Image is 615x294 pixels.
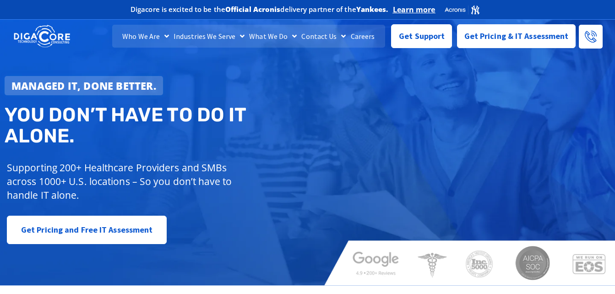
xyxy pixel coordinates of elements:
a: Managed IT, done better. [5,76,163,95]
a: Careers [348,25,377,48]
a: Get Pricing & IT Assessment [457,24,576,48]
span: Get Support [399,27,445,45]
span: Get Pricing and Free IT Assessment [21,221,152,239]
h2: You don’t have to do IT alone. [5,104,314,147]
b: Yankees. [356,5,388,14]
a: Get Support [391,24,452,48]
b: Official Acronis [225,5,281,14]
p: Supporting 200+ Healthcare Providers and SMBs across 1000+ U.S. locations – So you don’t have to ... [7,161,259,202]
strong: Managed IT, done better. [11,79,156,93]
nav: Menu [112,25,385,48]
a: Who We Are [120,25,171,48]
a: Contact Us [299,25,348,48]
a: Learn more [393,5,435,14]
h2: Digacore is excited to be the delivery partner of the [131,6,388,13]
a: Get Pricing and Free IT Assessment [7,216,167,244]
span: Get Pricing & IT Assessment [464,27,569,45]
img: DigaCore Technology Consulting [14,24,70,49]
a: Industries We Serve [171,25,247,48]
img: Acronis [444,5,480,15]
a: What We Do [247,25,299,48]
